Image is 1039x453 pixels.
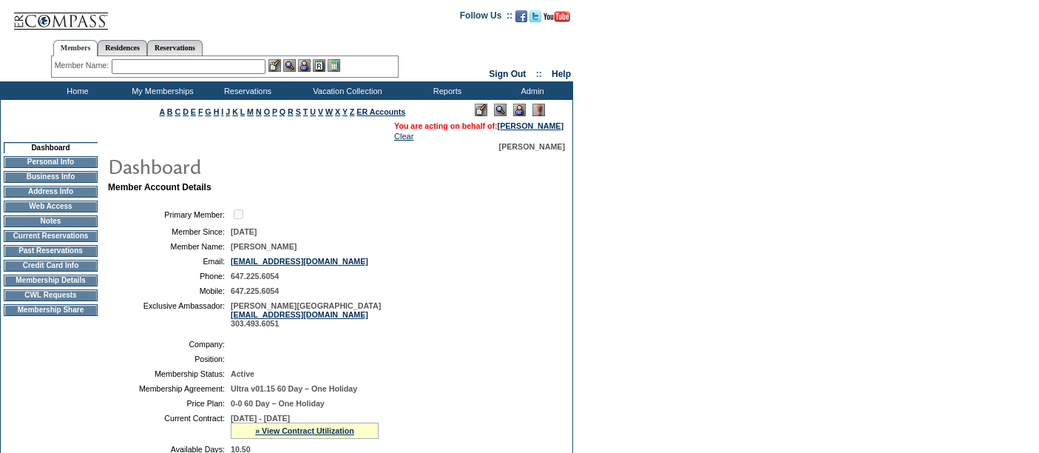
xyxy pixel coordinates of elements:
img: Edit Mode [475,104,487,116]
span: [PERSON_NAME] [231,242,297,251]
a: K [232,107,238,116]
td: Email: [114,257,225,266]
a: Sign Out [489,69,526,79]
a: Clear [394,132,413,141]
td: Membership Details [4,275,98,286]
a: » View Contract Utilization [255,426,354,435]
a: C [175,107,180,116]
img: Subscribe to our YouTube Channel [544,11,570,22]
a: [PERSON_NAME] [498,121,564,130]
td: Phone: [114,272,225,281]
a: Y [342,107,348,116]
span: 647.225.6054 [231,286,279,295]
span: 647.225.6054 [231,272,279,281]
td: CWL Requests [4,289,98,301]
a: T [303,107,308,116]
a: X [335,107,340,116]
img: pgTtlDashboard.gif [107,151,403,181]
a: Follow us on Twitter [529,15,541,24]
td: Admin [488,81,573,100]
img: b_calculator.gif [328,59,340,72]
td: Company: [114,340,225,349]
a: P [272,107,277,116]
img: View Mode [494,104,507,116]
td: Follow Us :: [460,9,512,27]
a: L [240,107,245,116]
img: b_edit.gif [268,59,281,72]
td: Dashboard [4,142,98,153]
td: Past Reservations [4,245,98,257]
a: Help [552,69,571,79]
img: View [283,59,296,72]
a: [EMAIL_ADDRESS][DOMAIN_NAME] [231,310,368,319]
td: Current Reservations [4,230,98,242]
a: A [160,107,165,116]
td: Membership Agreement: [114,384,225,393]
img: Reservations [313,59,325,72]
span: 0-0 60 Day – One Holiday [231,399,325,408]
td: Member Since: [114,227,225,236]
td: Notes [4,215,98,227]
a: V [318,107,323,116]
span: [PERSON_NAME][GEOGRAPHIC_DATA] 303.493.6051 [231,301,381,328]
a: ER Accounts [356,107,405,116]
img: Impersonate [298,59,311,72]
img: Impersonate [513,104,526,116]
td: Reservations [203,81,288,100]
td: Web Access [4,201,98,212]
td: Personal Info [4,156,98,168]
span: You are acting on behalf of: [394,121,564,130]
td: Home [33,81,118,100]
td: Mobile: [114,286,225,295]
a: G [205,107,211,116]
a: Members [53,40,98,56]
a: Reservations [147,40,203,56]
img: Become our fan on Facebook [515,10,527,22]
span: Ultra v01.15 60 Day – One Holiday [231,384,357,393]
b: Member Account Details [108,182,211,192]
a: Residences [98,40,147,56]
img: Log Concern/Member Elevation [532,104,545,116]
a: U [310,107,316,116]
td: Business Info [4,171,98,183]
a: H [214,107,220,116]
a: B [167,107,173,116]
a: M [247,107,254,116]
td: Reports [403,81,488,100]
a: Become our fan on Facebook [515,15,527,24]
a: N [256,107,262,116]
a: D [183,107,189,116]
a: I [221,107,223,116]
div: Member Name: [55,59,112,72]
a: [EMAIL_ADDRESS][DOMAIN_NAME] [231,257,368,266]
a: Q [280,107,285,116]
a: Z [350,107,355,116]
a: J [226,107,230,116]
span: [DATE] - [DATE] [231,414,290,423]
span: :: [536,69,542,79]
a: Subscribe to our YouTube Channel [544,15,570,24]
img: Follow us on Twitter [529,10,541,22]
td: Vacation Collection [288,81,403,100]
span: Active [231,369,254,378]
a: F [198,107,203,116]
td: My Memberships [118,81,203,100]
span: [PERSON_NAME] [499,142,565,151]
a: W [325,107,333,116]
span: [DATE] [231,227,257,236]
td: Credit Card Info [4,260,98,272]
a: O [264,107,270,116]
td: Current Contract: [114,414,225,439]
td: Membership Share [4,304,98,316]
td: Position: [114,355,225,363]
a: E [191,107,196,116]
td: Membership Status: [114,369,225,378]
td: Primary Member: [114,207,225,221]
td: Exclusive Ambassador: [114,301,225,328]
a: S [296,107,301,116]
td: Price Plan: [114,399,225,408]
td: Member Name: [114,242,225,251]
td: Address Info [4,186,98,198]
a: R [288,107,294,116]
